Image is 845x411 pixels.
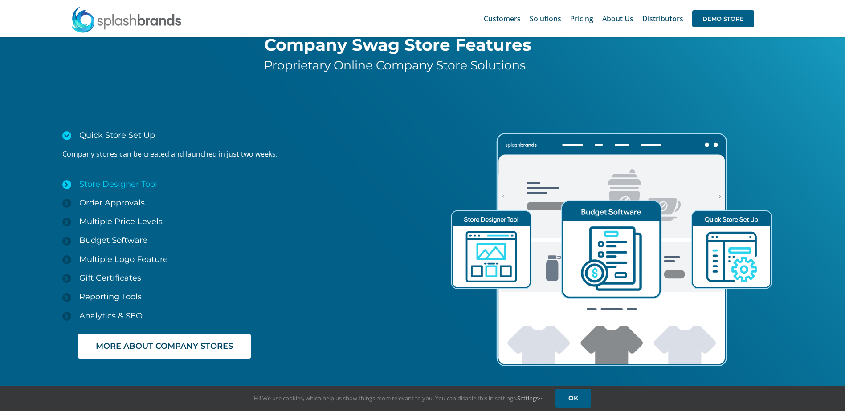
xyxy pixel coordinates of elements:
span: Quick Store Set Up [79,130,155,140]
span: About Us [602,15,633,22]
a: Reporting Tools [62,287,423,306]
span: Gift Certificates [79,273,141,283]
span: Distributors [642,15,683,22]
span: Pricing [570,15,593,22]
a: Distributors [642,4,683,33]
nav: Main Menu Sticky [484,4,754,33]
a: OK [555,389,591,408]
span: Reporting Tools [79,292,142,302]
span: Store Designer Tool [79,179,157,189]
span: Proprietary Online Company Store Solutions [264,58,526,73]
a: Analytics & SEO [62,306,423,325]
span: Company Swag Store Features [264,35,531,55]
span: MORE ABOUT COMPANY STORES [96,342,233,351]
a: Settings [517,394,542,402]
a: Budget Software [62,231,423,250]
p: Company stores can be created and launched in just two weeks. [62,149,423,159]
span: Multiple Logo Feature [79,254,168,264]
span: Order Approvals [79,198,145,208]
a: Order Approvals [62,193,423,212]
a: Store Designer Tool [62,175,423,193]
img: SplashBrands.com Logo [71,6,182,33]
span: Customers [484,15,521,22]
a: Quick Store Set Up [62,126,423,145]
span: Solutions [530,15,561,22]
span: DEMO STORE [692,10,754,27]
a: Pricing [570,4,593,33]
span: Budget Software [79,235,147,245]
span: Analytics & SEO [79,311,143,321]
a: DEMO STORE [692,4,754,33]
a: Customers [484,4,521,33]
a: Multiple Price Levels [62,212,423,231]
a: Multiple Logo Feature [62,250,423,269]
a: Gift Certificates [62,269,423,287]
span: Multiple Price Levels [79,217,163,226]
span: Hi! We use cookies, which help us show things more relevant to you. You can disable this in setti... [254,394,542,402]
a: MORE ABOUT COMPANY STORES [78,334,251,359]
